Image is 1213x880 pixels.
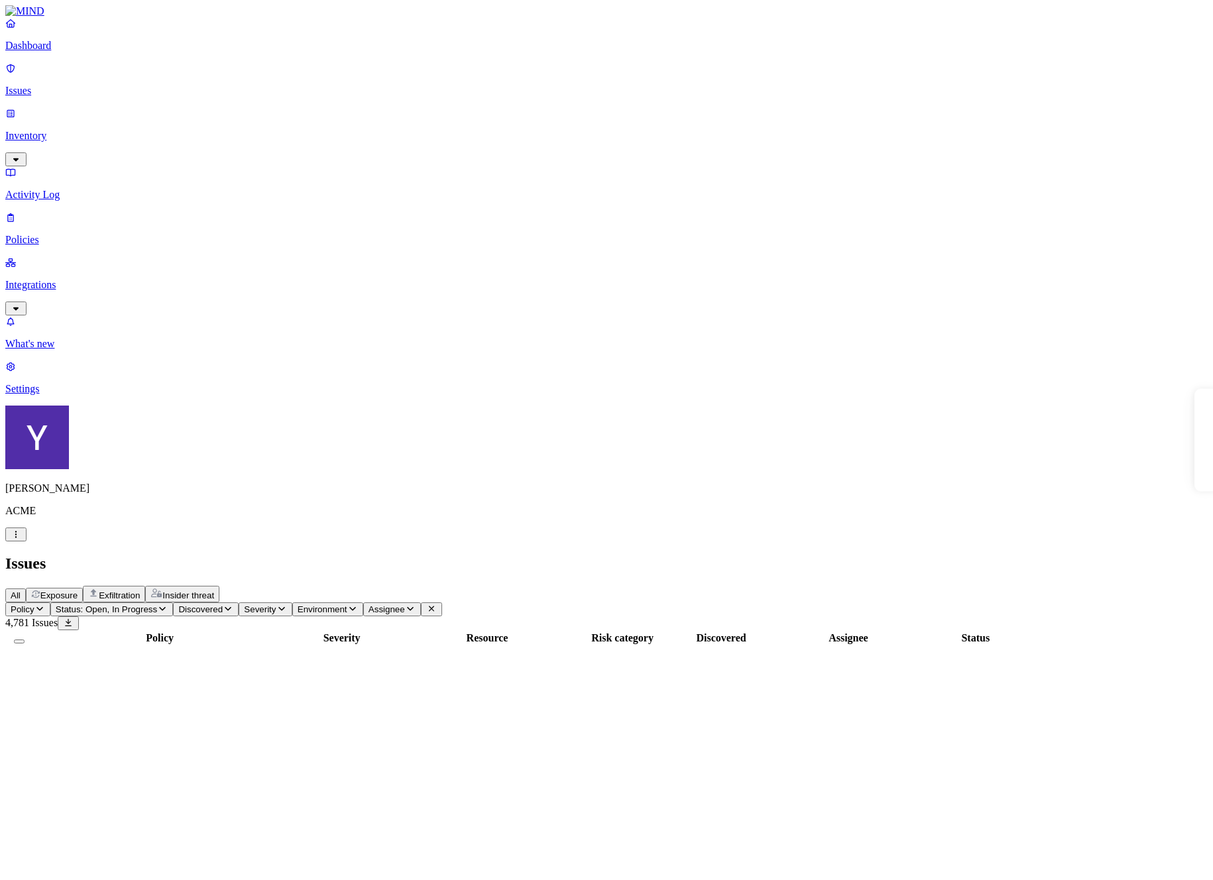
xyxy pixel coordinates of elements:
[5,406,69,469] img: Yana Orhov
[5,555,1208,573] h2: Issues
[5,505,1208,517] p: ACME
[668,632,774,644] div: Discovered
[5,17,1208,52] a: Dashboard
[178,604,223,614] span: Discovered
[5,5,44,17] img: MIND
[40,590,78,600] span: Exposure
[5,482,1208,494] p: [PERSON_NAME]
[56,604,157,614] span: Status: Open, In Progress
[34,632,286,644] div: Policy
[5,234,1208,246] p: Policies
[288,632,394,644] div: Severity
[14,639,25,643] button: Select all
[5,256,1208,313] a: Integrations
[5,62,1208,97] a: Issues
[5,383,1208,395] p: Settings
[923,632,1029,644] div: Status
[5,211,1208,246] a: Policies
[5,130,1208,142] p: Inventory
[5,5,1208,17] a: MIND
[579,632,665,644] div: Risk category
[11,590,21,600] span: All
[5,85,1208,97] p: Issues
[5,166,1208,201] a: Activity Log
[244,604,276,614] span: Severity
[5,107,1208,164] a: Inventory
[5,40,1208,52] p: Dashboard
[99,590,140,600] span: Exfiltration
[5,360,1208,395] a: Settings
[398,632,577,644] div: Resource
[5,617,58,628] span: 4,781 Issues
[5,338,1208,350] p: What's new
[298,604,347,614] span: Environment
[5,315,1208,350] a: What's new
[11,604,34,614] span: Policy
[777,632,919,644] div: Assignee
[369,604,405,614] span: Assignee
[162,590,214,600] span: Insider threat
[5,279,1208,291] p: Integrations
[5,189,1208,201] p: Activity Log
